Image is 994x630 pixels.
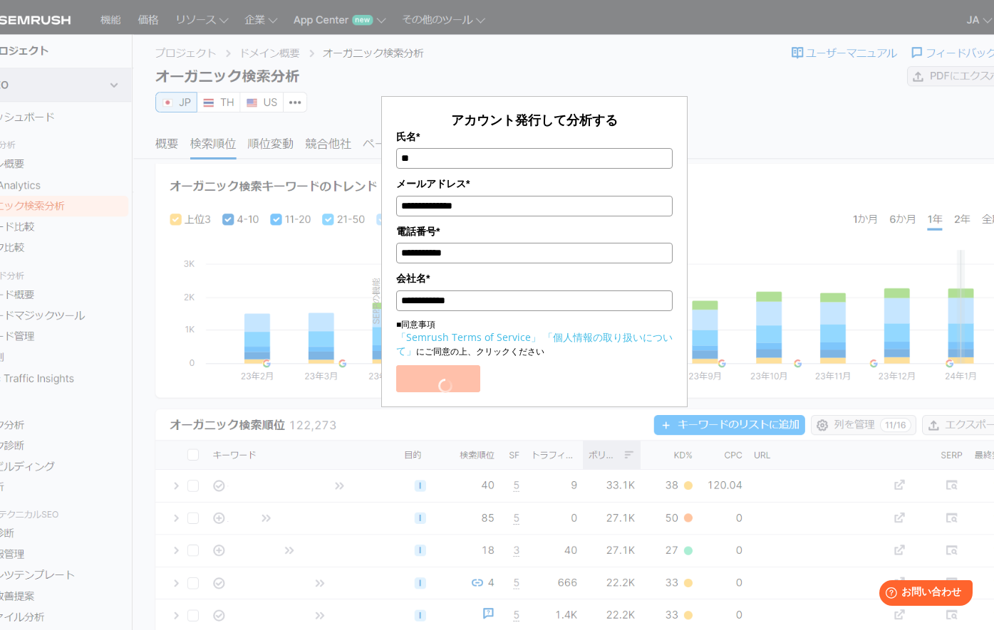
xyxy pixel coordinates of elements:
span: アカウント発行して分析する [451,111,618,128]
button: 分析をはじめる [396,365,480,392]
label: メールアドレス* [396,176,673,191]
p: ■同意事項 にご同意の上、クリックください [396,318,673,358]
iframe: Help widget launcher [867,574,978,614]
a: 「Semrush Terms of Service」 [396,330,541,344]
label: 電話番号* [396,224,673,239]
a: 「個人情報の取り扱いについて」 [396,330,673,357]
